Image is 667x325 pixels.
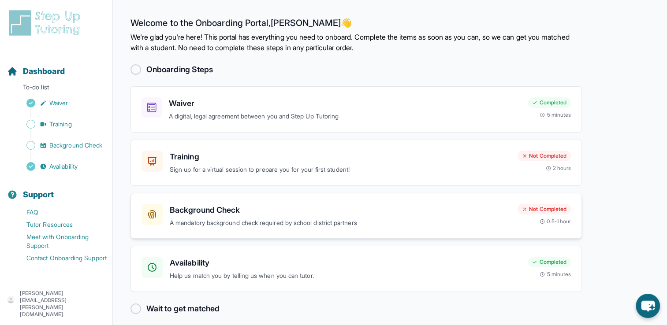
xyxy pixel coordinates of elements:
a: Meet with Onboarding Support [7,231,112,252]
h3: Availability [170,257,521,269]
p: Help us match you by telling us when you can tutor. [170,271,521,281]
div: 0.5-1 hour [540,218,571,225]
h3: Training [170,151,510,163]
img: logo [7,9,86,37]
div: Completed [528,97,571,108]
h3: Background Check [170,204,510,216]
h2: Onboarding Steps [146,63,213,76]
p: We're glad you're here! This portal has everything you need to onboard. Complete the items as soo... [130,32,582,53]
a: Background Check [7,139,112,151]
p: To-do list [4,83,109,95]
div: 2 hours [546,165,571,172]
div: Not Completed [518,204,571,214]
span: Availability [49,162,78,171]
a: Contact Onboarding Support [7,252,112,264]
button: Support [4,174,109,204]
a: Dashboard [7,65,65,78]
p: [PERSON_NAME][EMAIL_ADDRESS][PERSON_NAME][DOMAIN_NAME] [20,290,105,318]
div: Completed [528,257,571,267]
span: Support [23,188,54,201]
span: Background Check [49,141,102,150]
a: WaiverA digital, legal agreement between you and Step Up TutoringCompleted5 minutes [130,86,582,133]
span: Waiver [49,99,68,107]
h3: Waiver [169,97,521,110]
p: A mandatory background check required by school district partners [170,218,510,228]
a: Background CheckA mandatory background check required by school district partnersNot Completed0.5... [130,193,582,239]
div: 5 minutes [540,271,571,278]
button: Dashboard [4,51,109,81]
a: Tutor Resources [7,218,112,231]
a: Training [7,118,112,130]
button: chat-button [636,294,660,318]
span: Dashboard [23,65,65,78]
h2: Welcome to the Onboarding Portal, [PERSON_NAME] 👋 [130,18,582,32]
p: A digital, legal agreement between you and Step Up Tutoring [169,111,521,122]
span: Training [49,120,72,129]
a: Availability [7,160,112,173]
a: AvailabilityHelp us match you by telling us when you can tutor.Completed5 minutes [130,246,582,292]
h2: Wait to get matched [146,303,220,315]
a: Waiver [7,97,112,109]
div: 5 minutes [540,111,571,118]
a: TrainingSign up for a virtual session to prepare you for your first student!Not Completed2 hours [130,140,582,186]
p: Sign up for a virtual session to prepare you for your first student! [170,165,510,175]
a: FAQ [7,206,112,218]
button: [PERSON_NAME][EMAIL_ADDRESS][PERSON_NAME][DOMAIN_NAME] [7,290,105,318]
div: Not Completed [518,151,571,161]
